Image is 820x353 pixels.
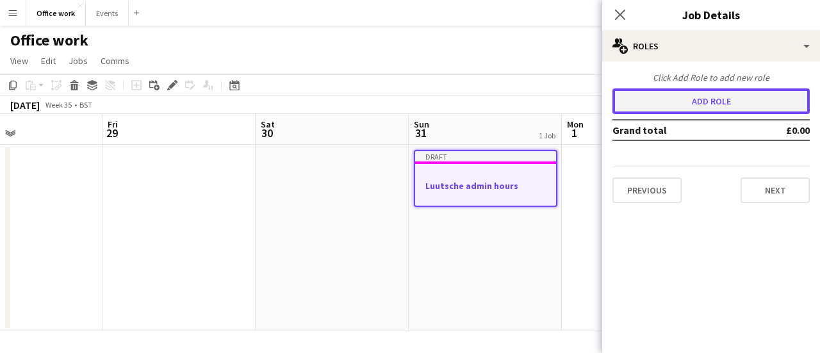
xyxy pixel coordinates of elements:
a: View [5,53,33,69]
a: Jobs [63,53,93,69]
span: Sun [414,119,429,130]
h3: Luutsche admin hours [415,180,556,192]
button: Office work [26,1,86,26]
span: 29 [106,126,118,140]
button: Next [741,177,810,203]
span: 30 [259,126,275,140]
button: Add role [612,88,810,114]
span: Edit [41,55,56,67]
td: £0.00 [749,120,810,140]
span: Comms [101,55,129,67]
span: Jobs [69,55,88,67]
a: Edit [36,53,61,69]
div: Click Add Role to add new role [612,72,810,83]
span: Mon [567,119,584,130]
div: 1 Job [539,131,555,140]
a: Comms [95,53,135,69]
div: BST [79,100,92,110]
span: Fri [108,119,118,130]
span: Week 35 [42,100,74,110]
h3: Job Details [602,6,820,23]
button: Events [86,1,129,26]
div: Draft [415,151,556,161]
span: View [10,55,28,67]
span: 31 [412,126,429,140]
h1: Office work [10,31,88,50]
div: Roles [602,31,820,62]
span: 1 [565,126,584,140]
app-job-card: DraftLuutsche admin hours [414,150,557,207]
td: Grand total [612,120,749,140]
span: Sat [261,119,275,130]
button: Previous [612,177,682,203]
div: [DATE] [10,99,40,111]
